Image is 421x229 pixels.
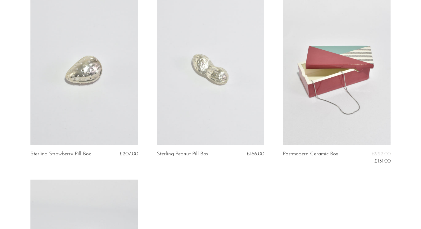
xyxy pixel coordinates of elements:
[247,151,264,157] span: £166.00
[157,151,208,157] a: Sterling Peanut Pill Box
[372,151,391,157] span: £222.00
[283,151,338,164] a: Postmodern Ceramic Box
[30,151,91,157] a: Sterling Strawberry Pill Box
[374,158,391,164] span: £151.00
[120,151,138,157] span: £207.00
